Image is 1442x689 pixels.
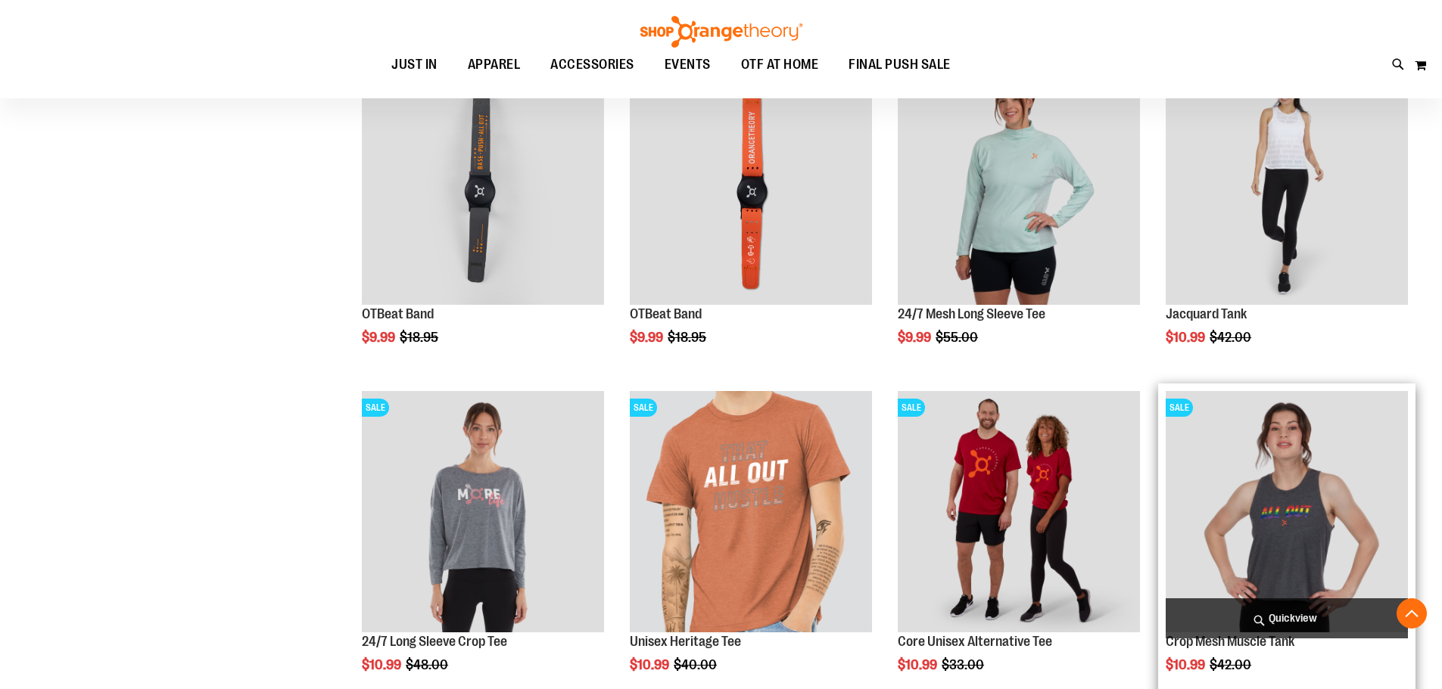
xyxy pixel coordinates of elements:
[630,657,671,672] span: $10.99
[376,48,453,82] a: JUST IN
[535,48,649,82] a: ACCESSORIES
[630,63,872,307] a: OTBeat BandSALE
[406,657,450,672] span: $48.00
[630,391,872,633] img: Product image for Unisex Heritage Tee
[400,330,441,345] span: $18.95
[362,657,403,672] span: $10.99
[898,63,1140,307] a: 24/7 Mesh Long Sleeve TeeSALE
[630,634,741,649] a: Unisex Heritage Tee
[898,306,1045,321] a: 24/7 Mesh Long Sleeve Tee
[898,634,1052,649] a: Core Unisex Alternative Tee
[630,306,702,321] a: OTBeat Band
[638,16,805,48] img: Shop Orangetheory
[362,306,434,321] a: OTBeat Band
[362,399,389,417] span: SALE
[354,55,612,383] div: product
[898,391,1140,633] img: Product image for Core Unisex Alternative Tee
[898,399,925,417] span: SALE
[936,330,980,345] span: $55.00
[1166,598,1408,638] a: Quickview
[550,48,634,82] span: ACCESSORIES
[362,634,507,649] a: 24/7 Long Sleeve Crop Tee
[898,63,1140,305] img: 24/7 Mesh Long Sleeve Tee
[1166,63,1408,305] img: Front view of Jacquard Tank
[453,48,536,82] a: APPAREL
[890,55,1148,383] div: product
[1166,391,1408,633] img: Product image for Crop Mesh Muscle Tank
[649,48,726,82] a: EVENTS
[668,330,709,345] span: $18.95
[362,330,397,345] span: $9.99
[1210,657,1254,672] span: $42.00
[898,391,1140,635] a: Product image for Core Unisex Alternative TeeSALE
[1166,657,1207,672] span: $10.99
[630,391,872,635] a: Product image for Unisex Heritage TeeSALE
[1397,598,1427,628] button: Back To Top
[898,657,939,672] span: $10.99
[1166,634,1294,649] a: Crop Mesh Muscle Tank
[833,48,966,82] a: FINAL PUSH SALE
[1210,330,1254,345] span: $42.00
[362,63,604,305] img: OTBeat Band
[468,48,521,82] span: APPAREL
[1166,330,1207,345] span: $10.99
[674,657,719,672] span: $40.00
[942,657,986,672] span: $33.00
[362,391,604,635] a: Product image for 24/7 Long Sleeve Crop TeeSALE
[391,48,438,82] span: JUST IN
[741,48,819,82] span: OTF AT HOME
[1166,63,1408,307] a: Front view of Jacquard TankSALE
[898,330,933,345] span: $9.99
[665,48,711,82] span: EVENTS
[362,391,604,633] img: Product image for 24/7 Long Sleeve Crop Tee
[726,48,834,82] a: OTF AT HOME
[1158,55,1416,383] div: product
[630,399,657,417] span: SALE
[1166,306,1247,321] a: Jacquard Tank
[849,48,951,82] span: FINAL PUSH SALE
[630,330,665,345] span: $9.99
[630,63,872,305] img: OTBeat Band
[362,63,604,307] a: OTBeat BandSALE
[622,55,880,383] div: product
[1166,399,1193,417] span: SALE
[1166,391,1408,635] a: Product image for Crop Mesh Muscle TankSALE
